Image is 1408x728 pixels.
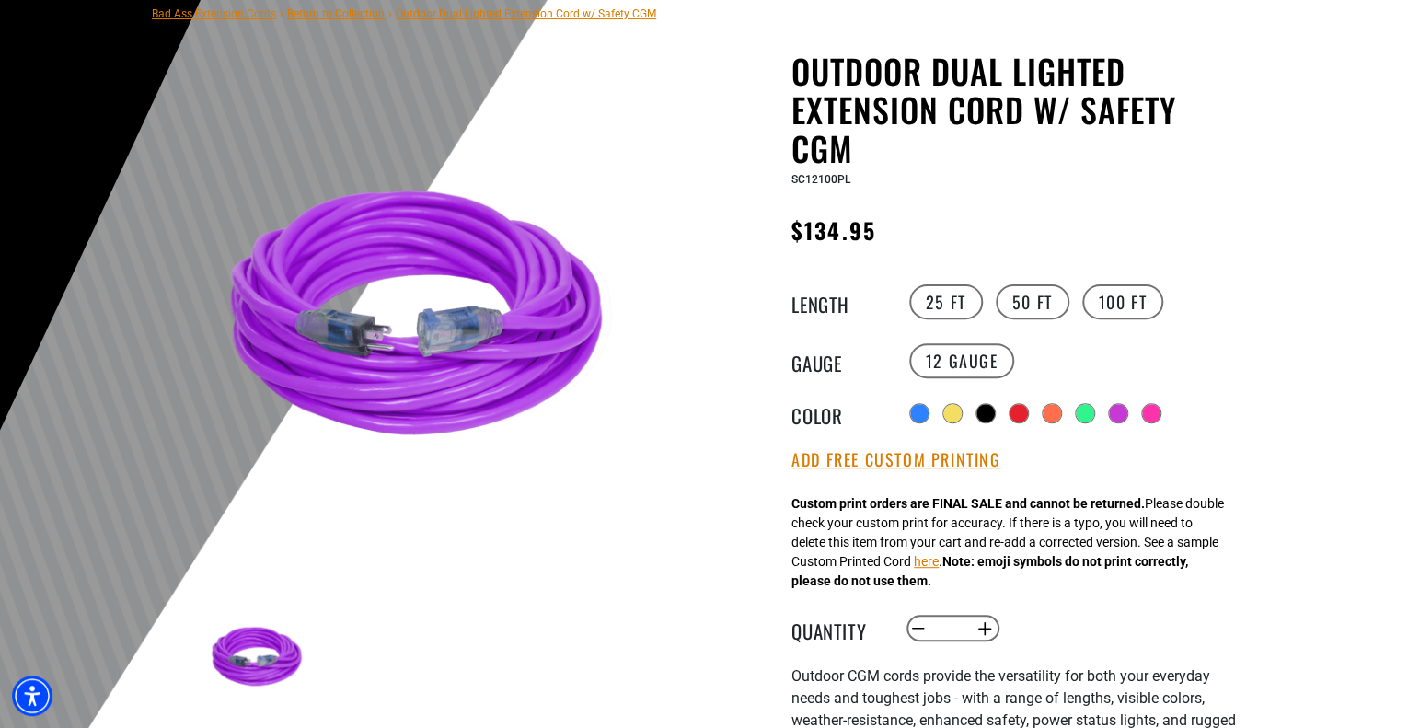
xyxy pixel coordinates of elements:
nav: breadcrumbs [152,2,656,24]
span: › [280,7,283,20]
label: 100 FT [1082,284,1164,319]
button: Add Free Custom Printing [791,450,1000,470]
span: › [388,7,392,20]
span: $134.95 [791,214,876,247]
button: here [914,552,939,572]
img: Purple [206,605,313,711]
div: Please double check your custom print for accuracy. If there is a typo, you will need to delete t... [791,494,1224,591]
span: Outdoor Dual Lighted Extension Cord w/ Safety CGM [396,7,656,20]
a: Bad Ass Extension Cords [152,7,276,20]
span: SC12100PL [791,173,850,186]
img: Purple [206,98,650,542]
label: Quantity [791,617,883,641]
legend: Gauge [791,349,883,373]
label: 50 FT [996,284,1069,319]
a: Return to Collection [287,7,385,20]
div: Accessibility Menu [12,676,52,716]
h1: Outdoor Dual Lighted Extension Cord w/ Safety CGM [791,52,1242,168]
strong: Note: emoji symbols do not print correctly, please do not use them. [791,554,1188,588]
label: 25 FT [909,284,983,319]
legend: Color [791,401,883,425]
label: 12 Gauge [909,343,1015,378]
legend: Length [791,290,883,314]
strong: Custom print orders are FINAL SALE and cannot be returned. [791,496,1145,511]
